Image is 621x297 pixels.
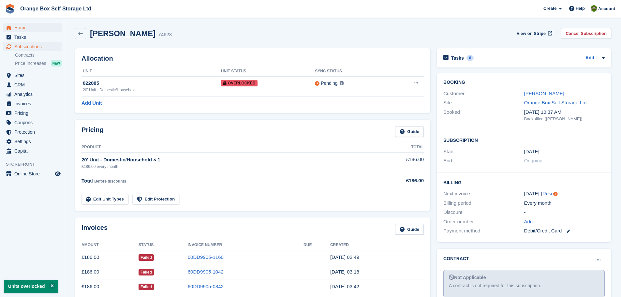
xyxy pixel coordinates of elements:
time: 2025-08-01 02:18:50 UTC [330,269,359,275]
div: 0 [466,55,474,61]
span: Help [576,5,585,12]
th: Unit [81,66,221,77]
td: £186.00 [371,152,424,173]
span: Protection [14,127,53,137]
h2: Invoices [81,224,108,235]
div: Customer [443,90,524,97]
span: Failed [139,269,154,275]
div: Not Applicable [449,274,599,281]
div: 74623 [158,31,172,38]
span: Capital [14,146,53,156]
td: £186.00 [81,250,139,265]
a: menu [3,33,62,42]
span: Create [543,5,556,12]
span: Invoices [14,99,53,108]
a: Orange Box Self Storage Ltd [18,3,94,14]
p: Units overlocked [4,280,58,293]
div: - [524,209,605,216]
img: stora-icon-8386f47178a22dfd0bd8f6a31ec36ba5ce8667c1dd55bd0f319d3a0aa187defe.svg [5,4,15,14]
div: £186.00 every month [81,164,371,170]
a: Contracts [15,52,62,58]
img: Pippa White [591,5,597,12]
div: Order number [443,218,524,226]
a: Add Unit [81,99,102,107]
a: Guide [395,224,424,235]
span: Sites [14,71,53,80]
span: View on Stripe [517,30,546,37]
div: 20' Unit - Domestic/Household [83,87,221,93]
div: Tooltip anchor [553,191,558,197]
a: menu [3,23,62,32]
span: Home [14,23,53,32]
h2: Allocation [81,55,424,62]
div: Backoffice ([PERSON_NAME]) [524,116,605,122]
th: Amount [81,240,139,250]
a: Edit Protection [132,194,179,205]
span: Analytics [14,90,53,99]
a: Price increases NEW [15,60,62,67]
a: Add [524,218,533,226]
div: Next invoice [443,190,524,198]
span: CRM [14,80,53,89]
th: Product [81,142,371,153]
a: 60DD9905-1042 [188,269,224,275]
a: Preview store [54,170,62,178]
time: 2025-09-01 01:49:01 UTC [330,254,359,260]
div: 022085 [83,80,221,87]
span: Settings [14,137,53,146]
div: A contract is not required for this subscription. [449,282,599,289]
time: 2025-03-01 01:00:00 UTC [524,148,540,156]
a: Edit Unit Types [81,194,128,205]
div: Debit/Credit Card [524,227,605,235]
th: Sync Status [315,66,389,77]
th: Status [139,240,188,250]
h2: Tasks [451,55,464,61]
h2: Contract [443,255,469,262]
img: icon-info-grey-7440780725fd019a000dd9b08b2336e03edf1995a4989e88bcd33f0948082b44.svg [340,81,344,85]
a: menu [3,118,62,127]
span: Coupons [14,118,53,127]
span: Price increases [15,60,46,67]
div: Site [443,99,524,107]
div: Start [443,148,524,156]
a: menu [3,109,62,118]
div: Every month [524,200,605,207]
div: Discount [443,209,524,216]
span: Tasks [14,33,53,42]
a: menu [3,137,62,146]
th: Total [371,142,424,153]
span: Overlocked [221,80,258,86]
span: Subscriptions [14,42,53,51]
span: Online Store [14,169,53,178]
a: Add [585,54,594,62]
a: menu [3,127,62,137]
div: [DATE] ( ) [524,190,605,198]
a: 60DD9905-1160 [188,254,224,260]
a: Orange Box Self Storage Ltd [524,100,587,105]
h2: [PERSON_NAME] [90,29,155,38]
span: Account [598,6,615,12]
span: Ongoing [524,158,543,163]
span: Failed [139,284,154,290]
div: End [443,157,524,165]
a: menu [3,80,62,89]
div: 20' Unit - Domestic/Household × 1 [81,156,371,164]
span: Failed [139,254,154,261]
span: Storefront [6,161,65,168]
a: Reset [542,191,555,196]
div: Billing period [443,200,524,207]
div: Booked [443,109,524,122]
h2: Booking [443,80,605,85]
a: menu [3,42,62,51]
div: £186.00 [371,177,424,185]
a: Guide [395,126,424,137]
div: Payment method [443,227,524,235]
a: menu [3,146,62,156]
a: menu [3,99,62,108]
th: Due [303,240,330,250]
th: Created [330,240,424,250]
span: Before discounts [94,179,126,184]
a: View on Stripe [514,28,554,39]
div: Pending [321,80,337,87]
h2: Pricing [81,126,104,137]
